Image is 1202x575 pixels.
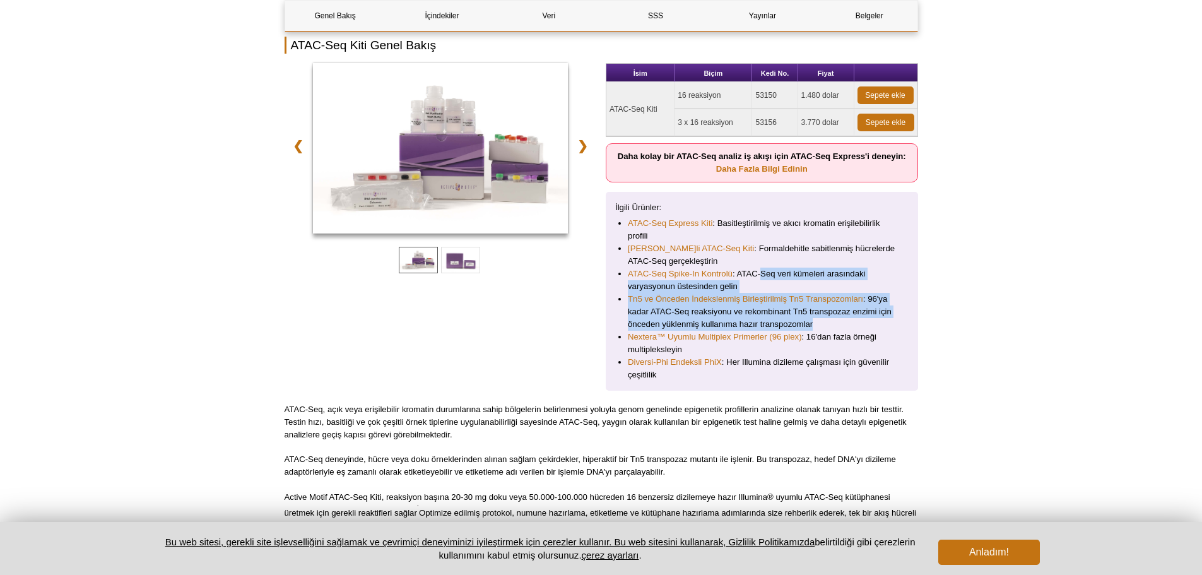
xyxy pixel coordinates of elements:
button: çerez ayarları [582,550,639,560]
font: : Basitleştirilmiş ve akıcı kromatin erişilebilirlik profili [628,218,880,240]
font: Belgeler [856,11,883,20]
a: ATAC-Seq Spike-In Kontrolü [628,268,733,280]
font: ATAC-Seq Kiti [610,105,657,114]
font: Sepete ekle [865,91,905,100]
font: Active Motif ATAC-Seq Kiti, reaksiyon başına 20-30 mg doku veya 50.000-100.000 hücreden 16 benzer... [285,492,890,518]
font: : Formaldehitle sabitlenmiş hücrelerde ATAC-Seq gerçekleştirin [628,244,895,266]
font: İsim [633,69,647,77]
font: ATAC-Seq Spike-In Kontrolü [628,269,733,278]
a: Daha Fazla Bilgi Edinin [716,164,808,174]
font: Yayınlar [749,11,776,20]
a: Yayınlar [712,1,813,31]
font: Nextera™ Uyumlu Multiplex Primerler (96 plex) [628,332,802,341]
a: Bu web sitesi, gerekli site işlevselliğini sağlamak ve çevrimiçi deneyiminizi iyileştirmek için ç... [165,536,815,547]
font: ATAC-Seq Kiti Genel Bakış [291,39,437,52]
font: SSS [648,11,663,20]
font: İçindekiler [425,11,459,20]
font: : 96'ya kadar ATAC-Seq reaksiyonu ve rekombinant Tn5 transpozaz enzimi için önceden yüklenmiş kul... [628,294,892,329]
font: Optimize edilmiş protokol, numune hazırlama, etiketleme ve kütüphane hazırlama adımlarında size r... [285,508,916,530]
font: 53150 [755,91,776,100]
font: Daha kolay bir ATAC-Seq analiz iş akışı için ATAC-Seq Express'i deneyin: [618,151,906,161]
font: . [639,550,641,560]
a: Sepete ekle [857,114,914,131]
font: [PERSON_NAME]li ATAC-Seq Kiti [628,244,754,253]
font: ❮ [293,139,303,153]
font: Anladım! [969,547,1009,557]
font: Fiyat [818,69,834,77]
font: . [417,500,419,507]
font: Sepete ekle [866,118,905,127]
a: Genel Bakış [285,1,386,31]
a: SSS [605,1,705,31]
font: Tn5 ve Önceden İndekslenmiş Birleştirilmiş Tn5 Transpozomları [628,294,863,304]
font: İlgili Ürünler: [615,203,661,212]
font: 1.480 dolar [801,91,839,100]
a: Tn5 ve Önceden İndekslenmiş Birleştirilmiş Tn5 Transpozomları [628,293,863,305]
img: ATAC-Seq Kiti [313,63,569,234]
a: Nextera™ Uyumlu Multiplex Primerler (96 plex) [628,331,802,343]
button: Anladım! [938,540,1039,565]
a: İçindekiler [392,1,492,31]
font: ATAC-Seq deneyinde, hücre veya doku örneklerinden alınan sağlam çekirdekler, hiperaktif bir Tn5 t... [285,454,896,477]
font: : 16'dan fazla örneği multipleksleyin [628,332,876,354]
font: Kedi No. [761,69,789,77]
a: Veri [498,1,599,31]
font: ❯ [577,139,588,153]
font: ATAC-Seq, açık veya erişilebilir kromatin durumlarına sahip bölgelerin belirlenmesi yoluyla genom... [285,405,907,439]
font: Genel Bakış [314,11,355,20]
a: Belgeler [819,1,919,31]
font: Veri [542,11,555,20]
a: [PERSON_NAME]li ATAC-Seq Kiti [628,242,754,255]
a: Sepete ekle [857,86,914,104]
font: Biçim [704,69,722,77]
font: Diversi-Phi Endeksli PhiX [628,357,722,367]
font: . [579,550,581,560]
font: : ATAC-Seq veri kümeleri arasındaki varyasyonun üstesinden gelin [628,269,866,291]
font: ATAC-Seq Express Kiti [628,218,712,228]
font: 3.770 dolar [801,118,839,127]
font: : Her Illumina dizileme çalışması için güvenilir çeşitlilik [628,357,889,379]
font: 53156 [755,118,776,127]
font: 16 reaksiyon [678,91,721,100]
a: Diversi-Phi Endeksli PhiX [628,356,722,369]
font: 3 x 16 reaksiyon [678,118,733,127]
a: ATAC-Seq Kiti [313,63,569,237]
a: ATAC-Seq Express Kiti [628,217,712,230]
